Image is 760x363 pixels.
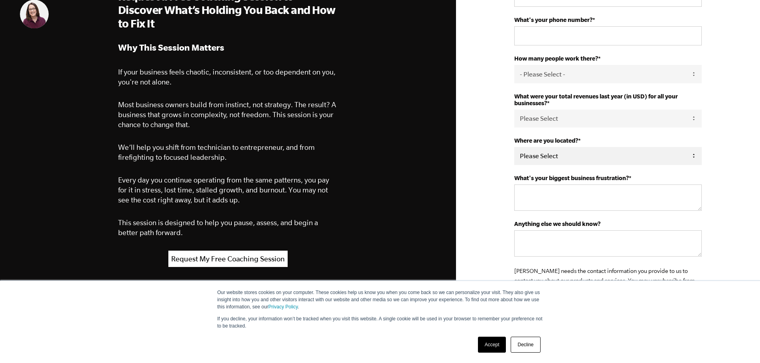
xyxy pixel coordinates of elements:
strong: How many people work there? [514,55,598,62]
strong: Why This Session Matters [118,42,224,52]
strong: What's your biggest business frustration? [514,175,629,181]
strong: What were your total revenues last year (in USD) for all your businesses? [514,93,678,106]
a: Request My Free Coaching Session [168,251,288,267]
span: Most business owners build from instinct, not strategy. The result? A business that grows in comp... [118,100,336,129]
a: Decline [511,337,540,353]
span: This session is designed to help you pause, assess, and begin a better path forward. [118,218,318,237]
strong: What's your phone number? [514,16,592,23]
strong: Where are you located? [514,137,578,144]
a: Privacy Policy [268,304,298,310]
span: We’ll help you shift from technician to entrepreneur, and from firefighting to focused leadership. [118,143,315,161]
strong: Anything else we should know? [514,220,600,227]
span: If your business feels chaotic, inconsistent, or too dependent on you, you're not alone. [118,68,336,86]
p: If you decline, your information won’t be tracked when you visit this website. A single cookie wi... [217,315,543,330]
span: Every day you continue operating from the same patterns, you pay for it in stress, lost time, sta... [118,176,329,204]
a: Accept [478,337,506,353]
p: Our website stores cookies on your computer. These cookies help us know you when you come back so... [217,289,543,310]
p: [PERSON_NAME] needs the contact information you provide to us to contact you about our products a... [514,266,702,304]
